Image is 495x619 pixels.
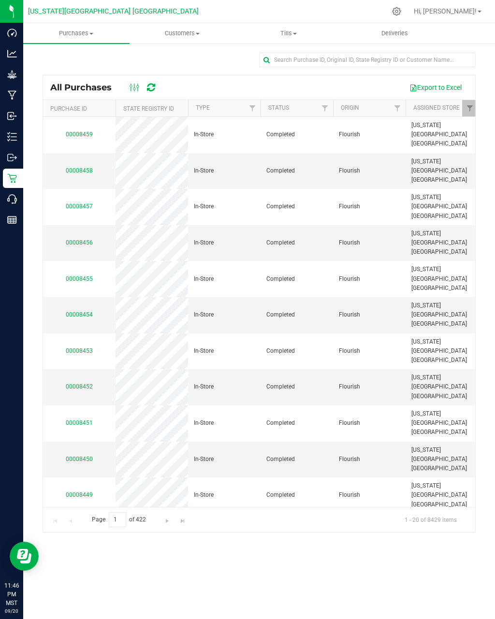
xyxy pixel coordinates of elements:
a: 00008454 [66,311,93,318]
span: [US_STATE][GEOGRAPHIC_DATA] [GEOGRAPHIC_DATA] [411,157,472,185]
span: Completed [266,382,295,391]
span: [US_STATE][GEOGRAPHIC_DATA] [GEOGRAPHIC_DATA] [411,409,472,437]
inline-svg: Inbound [7,111,17,121]
span: In-Store [194,346,214,356]
span: In-Store [194,490,214,500]
span: Completed [266,418,295,428]
span: Flourish [339,346,360,356]
span: Completed [266,274,295,284]
span: Purchases [23,29,130,38]
span: [US_STATE][GEOGRAPHIC_DATA] [GEOGRAPHIC_DATA] [411,446,472,474]
a: Go to the next page [160,512,175,525]
span: Deliveries [368,29,421,38]
a: Filter [390,100,406,116]
a: Purchases [23,23,130,43]
span: [US_STATE][GEOGRAPHIC_DATA] [GEOGRAPHIC_DATA] [411,337,472,365]
span: Flourish [339,274,360,284]
inline-svg: Manufacturing [7,90,17,100]
a: 00008452 [66,383,93,390]
a: 00008456 [66,239,93,246]
p: 11:46 PM MST [4,581,19,607]
span: Flourish [339,382,360,391]
span: Flourish [339,238,360,247]
span: 1 - 20 of 8429 items [397,512,465,527]
a: Assigned Store [413,104,460,111]
a: Filter [317,100,333,116]
span: Flourish [339,418,360,428]
span: [US_STATE][GEOGRAPHIC_DATA] [GEOGRAPHIC_DATA] [411,481,472,509]
span: Completed [266,310,295,319]
inline-svg: Grow [7,70,17,79]
a: 00008450 [66,456,93,462]
a: Filter [462,100,478,116]
div: Manage settings [391,7,403,16]
a: 00008453 [66,347,93,354]
span: Flourish [339,202,360,211]
span: Hi, [PERSON_NAME]! [414,7,477,15]
span: [US_STATE][GEOGRAPHIC_DATA] [GEOGRAPHIC_DATA] [411,373,472,401]
span: Completed [266,490,295,500]
a: 00008457 [66,203,93,210]
inline-svg: Outbound [7,153,17,162]
span: Completed [266,202,295,211]
a: Status [268,104,289,111]
span: In-Store [194,238,214,247]
span: Flourish [339,490,360,500]
a: Type [196,104,210,111]
inline-svg: Analytics [7,49,17,58]
a: 00008455 [66,275,93,282]
a: State Registry ID [123,105,174,112]
span: [US_STATE][GEOGRAPHIC_DATA] [GEOGRAPHIC_DATA] [411,301,472,329]
span: All Purchases [50,82,121,93]
a: Customers [130,23,236,43]
span: [US_STATE][GEOGRAPHIC_DATA] [GEOGRAPHIC_DATA] [411,265,472,293]
span: In-Store [194,418,214,428]
inline-svg: Reports [7,215,17,225]
span: Completed [266,346,295,356]
inline-svg: Retail [7,173,17,183]
span: [US_STATE][GEOGRAPHIC_DATA] [GEOGRAPHIC_DATA] [28,7,199,15]
span: In-Store [194,202,214,211]
span: Completed [266,130,295,139]
a: Purchase ID [50,105,87,112]
span: [US_STATE][GEOGRAPHIC_DATA] [GEOGRAPHIC_DATA] [411,229,472,257]
span: Flourish [339,455,360,464]
iframe: Resource center [10,542,39,571]
span: Customers [130,29,235,38]
input: Search Purchase ID, Original ID, State Registry ID or Customer Name... [259,53,476,67]
inline-svg: Inventory [7,132,17,142]
button: Export to Excel [403,79,468,96]
span: In-Store [194,274,214,284]
span: Tills [236,29,341,38]
input: 1 [109,512,126,527]
span: In-Store [194,310,214,319]
a: 00008459 [66,131,93,138]
a: 00008449 [66,491,93,498]
span: Completed [266,238,295,247]
a: Deliveries [342,23,448,43]
p: 09/20 [4,607,19,615]
span: [US_STATE][GEOGRAPHIC_DATA] [GEOGRAPHIC_DATA] [411,193,472,221]
span: Flourish [339,130,360,139]
inline-svg: Call Center [7,194,17,204]
span: Page of 422 [84,512,154,527]
span: [US_STATE][GEOGRAPHIC_DATA] [GEOGRAPHIC_DATA] [411,121,472,149]
a: Go to the last page [175,512,189,525]
span: In-Store [194,455,214,464]
span: Completed [266,455,295,464]
a: Filter [245,100,261,116]
span: In-Store [194,382,214,391]
inline-svg: Dashboard [7,28,17,38]
a: 00008451 [66,419,93,426]
a: Tills [235,23,342,43]
span: Flourish [339,310,360,319]
span: Flourish [339,166,360,175]
span: In-Store [194,166,214,175]
a: Origin [341,104,359,111]
span: Completed [266,166,295,175]
a: 00008458 [66,167,93,174]
span: In-Store [194,130,214,139]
